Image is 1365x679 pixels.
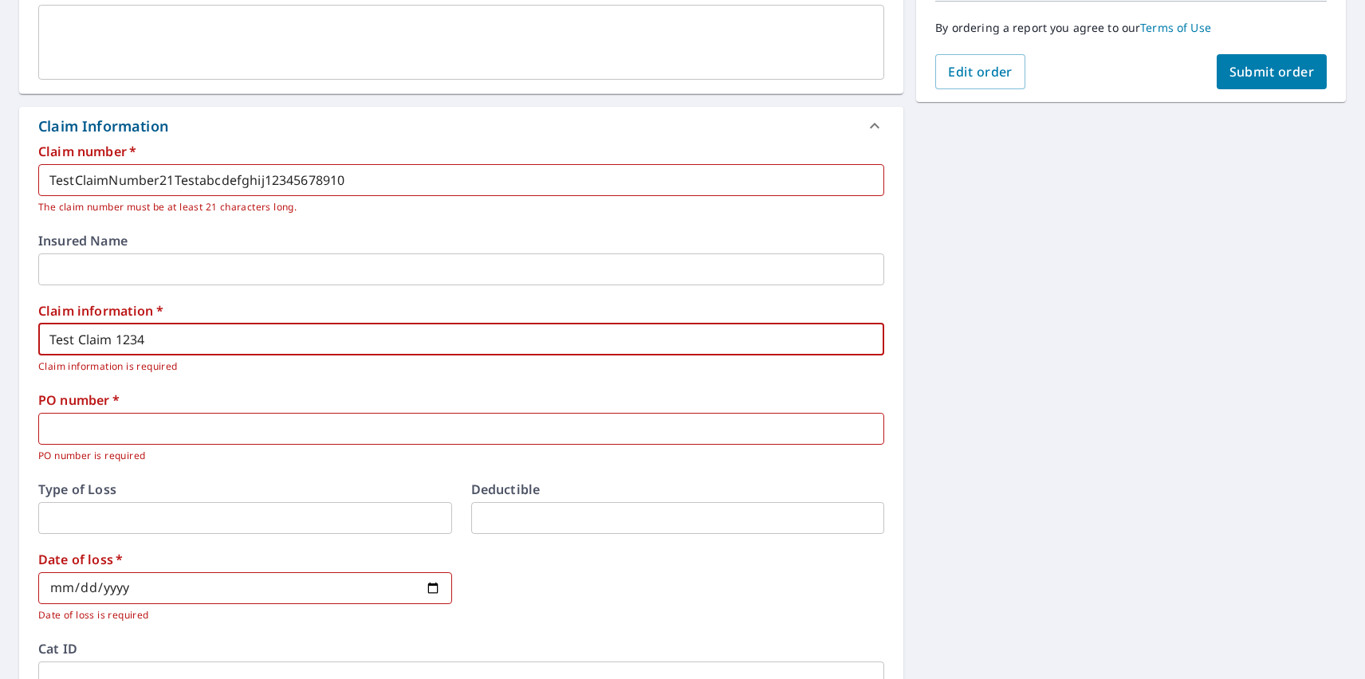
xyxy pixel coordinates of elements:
span: Edit order [948,63,1013,80]
label: PO number [38,394,884,406]
div: Claim Information [38,116,168,137]
button: Submit order [1217,54,1328,89]
p: The claim number must be at least 21 characters long. [38,199,873,215]
span: Submit order [1229,63,1315,80]
a: Terms of Use [1140,20,1211,35]
label: Claim information [38,304,884,317]
label: Claim number [38,145,884,158]
label: Date of loss [38,553,452,566]
button: Edit order [935,54,1025,89]
label: Cat ID [38,642,884,655]
p: By ordering a report you agree to our [935,21,1327,35]
p: PO number is required [38,448,873,464]
label: Type of Loss [38,483,452,496]
label: Deductible [471,483,885,496]
div: Claim Information [19,107,903,145]
label: Insured Name [38,234,884,247]
p: Date of loss is required [38,607,441,623]
p: Claim information is required [38,359,873,375]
